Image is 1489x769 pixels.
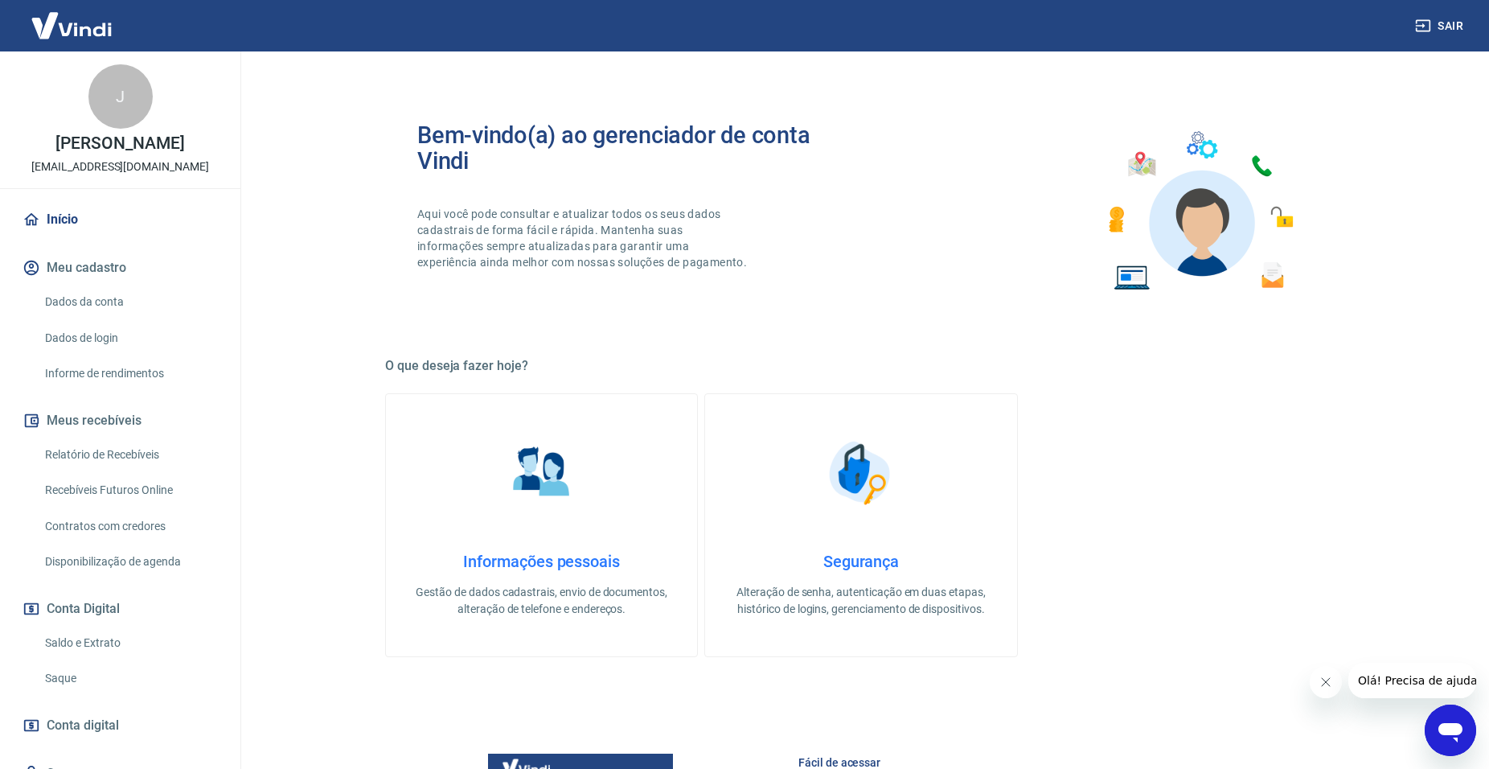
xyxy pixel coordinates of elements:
p: Gestão de dados cadastrais, envio de documentos, alteração de telefone e endereços. [412,584,671,618]
button: Sair [1412,11,1470,41]
a: Informe de rendimentos [39,357,221,390]
img: Segurança [821,433,901,513]
img: Informações pessoais [502,433,582,513]
a: Disponibilização de agenda [39,545,221,578]
a: Saldo e Extrato [39,627,221,660]
a: Saque [39,662,221,695]
a: Dados de login [39,322,221,355]
span: Olá! Precisa de ajuda? [10,11,135,24]
button: Conta Digital [19,591,221,627]
a: Conta digital [19,708,221,743]
a: Dados da conta [39,286,221,319]
img: Imagem de um avatar masculino com diversos icones exemplificando as funcionalidades do gerenciado... [1094,122,1305,300]
p: Aqui você pode consultar e atualizar todos os seus dados cadastrais de forma fácil e rápida. Mant... [417,206,750,270]
iframe: Fechar mensagem [1310,666,1342,698]
iframe: Mensagem da empresa [1348,663,1476,698]
a: Início [19,202,221,237]
a: Contratos com credores [39,510,221,543]
a: Informações pessoaisInformações pessoaisGestão de dados cadastrais, envio de documentos, alteraçã... [385,393,698,657]
a: Relatório de Recebíveis [39,438,221,471]
h4: Segurança [731,552,991,571]
button: Meu cadastro [19,250,221,286]
button: Meus recebíveis [19,403,221,438]
p: [PERSON_NAME] [55,135,184,152]
span: Conta digital [47,714,119,737]
a: Recebíveis Futuros Online [39,474,221,507]
img: Vindi [19,1,124,50]
h4: Informações pessoais [412,552,671,571]
h2: Bem-vindo(a) ao gerenciador de conta Vindi [417,122,861,174]
div: J [88,64,153,129]
a: SegurançaSegurançaAlteração de senha, autenticação em duas etapas, histórico de logins, gerenciam... [704,393,1017,657]
h5: O que deseja fazer hoje? [385,358,1337,374]
p: [EMAIL_ADDRESS][DOMAIN_NAME] [31,158,209,175]
p: Alteração de senha, autenticação em duas etapas, histórico de logins, gerenciamento de dispositivos. [731,584,991,618]
iframe: Botão para abrir a janela de mensagens [1425,705,1476,756]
